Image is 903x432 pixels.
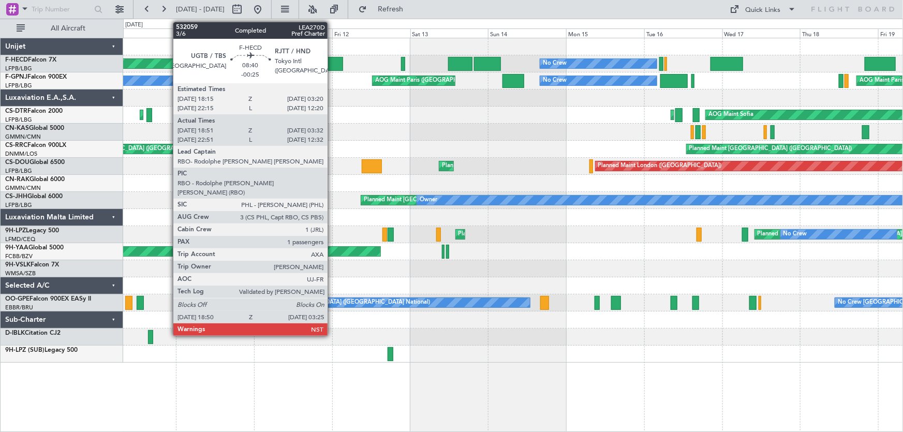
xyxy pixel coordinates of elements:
div: AOG Maint Sofia [708,107,753,123]
a: GMMN/CMN [5,184,41,192]
div: Planned Maint London ([GEOGRAPHIC_DATA]) [598,158,722,174]
div: Quick Links [746,5,781,16]
span: 9H-LPZ [5,228,26,234]
a: CS-DTRFalcon 2000 [5,108,63,114]
span: CS-RRC [5,142,27,148]
a: CS-JHHGlobal 6000 [5,193,63,200]
div: [DATE] [125,21,143,29]
a: WMSA/SZB [5,270,36,277]
input: Trip Number [32,2,91,17]
a: FCBB/BZV [5,252,33,260]
div: Planned Maint Cannes ([GEOGRAPHIC_DATA]) [458,227,581,242]
div: Tue 9 [98,28,176,38]
div: Sat 13 [410,28,488,38]
span: [DATE] - [DATE] [176,5,225,14]
a: LFPB/LBG [5,116,32,124]
span: CN-KAS [5,125,29,131]
div: No Crew [543,73,567,88]
div: No Crew [543,56,567,71]
button: Refresh [353,1,416,18]
span: Refresh [369,6,412,13]
span: CS-JHH [5,193,27,200]
div: Planned Maint [GEOGRAPHIC_DATA] ([GEOGRAPHIC_DATA]) [46,141,209,157]
a: CS-RRCFalcon 900LX [5,142,66,148]
a: GMMN/CMN [5,133,41,141]
a: EBBR/BRU [5,304,33,311]
a: 9H-LPZ (SUB)Legacy 500 [5,347,78,353]
a: LFPB/LBG [5,167,32,175]
span: 9H-LPZ (SUB) [5,347,45,353]
div: Planned Maint [GEOGRAPHIC_DATA] ([GEOGRAPHIC_DATA]) [442,158,605,174]
div: Planned Maint [GEOGRAPHIC_DATA] ([GEOGRAPHIC_DATA]) [689,141,852,157]
div: No Crew [783,227,807,242]
span: F-HECD [5,57,28,63]
a: F-HECDFalcon 7X [5,57,56,63]
a: LFMD/CEQ [5,235,35,243]
a: LFPB/LBG [5,82,32,90]
a: D-IBLKCitation CJ2 [5,330,61,336]
button: Quick Links [725,1,802,18]
div: Thu 18 [800,28,878,38]
div: Sun 14 [488,28,566,38]
a: CN-KASGlobal 5000 [5,125,64,131]
a: LFPB/LBG [5,65,32,72]
div: No Crew [GEOGRAPHIC_DATA] ([GEOGRAPHIC_DATA] National) [257,295,430,310]
div: Wed 10 [176,28,254,38]
a: CN-RAKGlobal 6000 [5,176,65,183]
a: LFPB/LBG [5,201,32,209]
div: Owner [420,192,437,208]
div: AOG Maint Sofia [228,107,273,123]
span: OO-GPE [5,296,29,302]
div: AOG Maint Paris ([GEOGRAPHIC_DATA]) [375,73,484,88]
span: 9H-YAA [5,245,28,251]
div: Wed 17 [722,28,801,38]
a: CS-DOUGlobal 6500 [5,159,65,166]
div: Planned Maint [GEOGRAPHIC_DATA] ([GEOGRAPHIC_DATA]) [364,192,527,208]
button: All Aircraft [11,20,112,37]
a: F-GPNJFalcon 900EX [5,74,67,80]
a: OO-GPEFalcon 900EX EASy II [5,296,91,302]
span: CS-DOU [5,159,29,166]
div: Thu 11 [254,28,332,38]
div: Tue 16 [644,28,722,38]
a: 9H-YAAGlobal 5000 [5,245,64,251]
a: DNMM/LOS [5,150,37,158]
span: CN-RAK [5,176,29,183]
a: 9H-VSLKFalcon 7X [5,262,59,268]
div: Fri 12 [332,28,410,38]
span: F-GPNJ [5,74,27,80]
span: D-IBLK [5,330,25,336]
span: 9H-VSLK [5,262,31,268]
span: All Aircraft [27,25,109,32]
span: CS-DTR [5,108,27,114]
div: Mon 15 [566,28,644,38]
a: 9H-LPZLegacy 500 [5,228,59,234]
